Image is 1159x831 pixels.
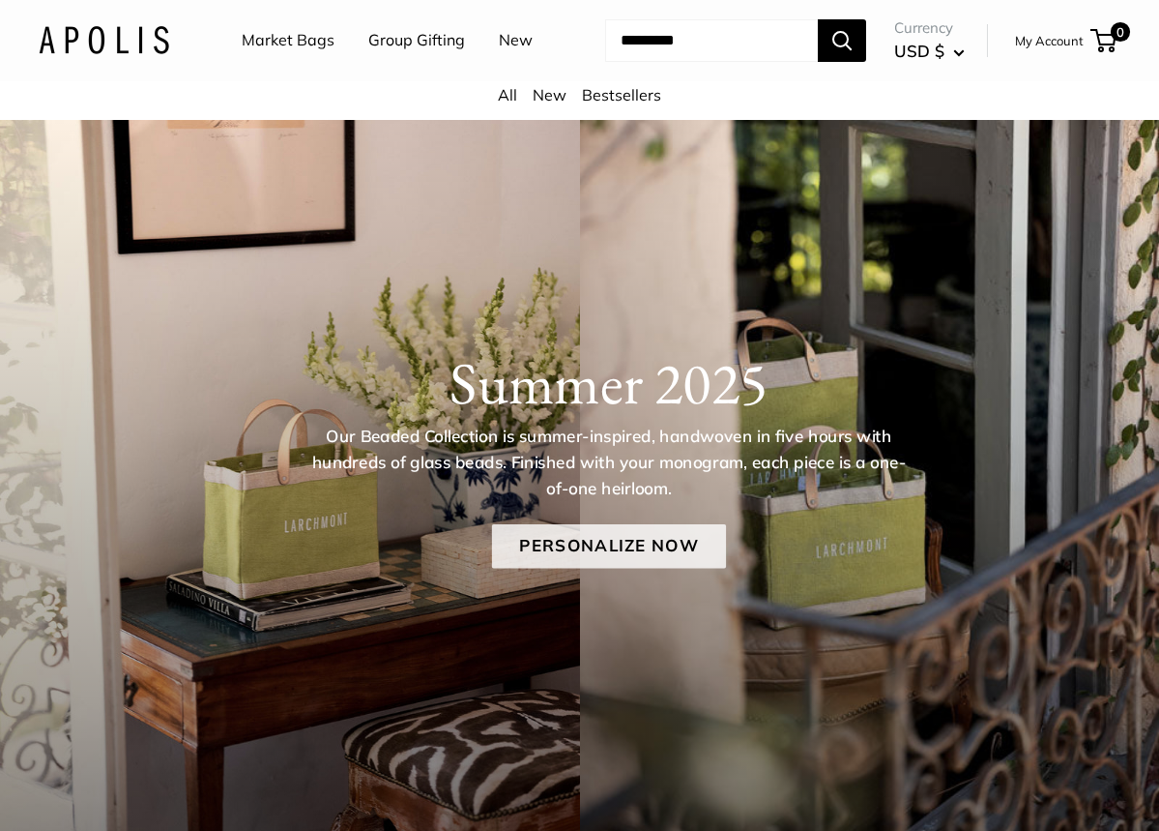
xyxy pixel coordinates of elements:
span: 0 [1111,22,1130,42]
a: New [499,26,533,55]
span: Currency [894,15,965,42]
a: 0 [1092,29,1116,52]
a: Market Bags [242,26,334,55]
a: New [533,85,566,104]
h1: Summer 2025 [95,347,1122,417]
img: Apolis [39,26,169,54]
a: Personalize Now [491,524,725,569]
a: All [498,85,517,104]
span: USD $ [894,41,944,61]
a: My Account [1015,29,1084,52]
p: Our Beaded Collection is summer-inspired, handwoven in five hours with hundreds of glass beads. F... [310,424,908,501]
input: Search... [605,19,818,62]
a: Group Gifting [368,26,465,55]
button: Search [818,19,866,62]
a: Bestsellers [582,85,661,104]
button: USD $ [894,36,965,67]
